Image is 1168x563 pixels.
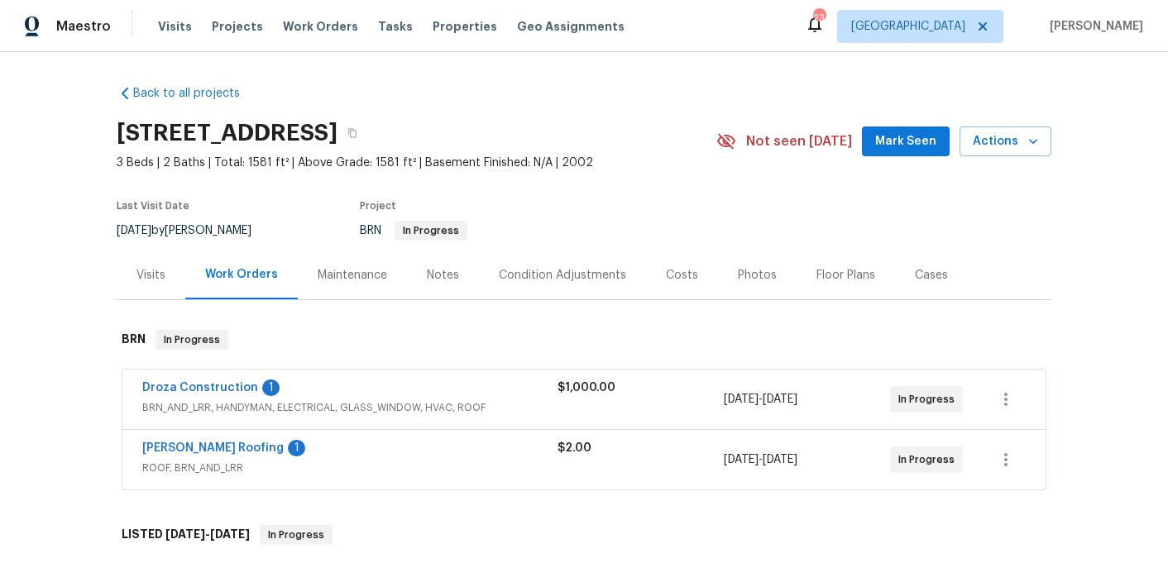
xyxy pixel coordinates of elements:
[165,528,205,540] span: [DATE]
[724,394,759,405] span: [DATE]
[360,201,396,211] span: Project
[898,391,961,408] span: In Progress
[136,267,165,284] div: Visits
[142,460,558,476] span: ROOF, BRN_AND_LRR
[724,454,759,465] span: [DATE]
[158,18,192,35] span: Visits
[122,525,250,545] h6: LISTED
[142,399,558,416] span: BRN_AND_LRR, HANDYMAN, ELECTRICAL, GLASS_WINDOW, HVAC, ROOF
[337,118,367,148] button: Copy Address
[558,442,591,454] span: $2.00
[666,267,698,284] div: Costs
[288,440,305,456] div: 1
[56,18,111,35] span: Maestro
[117,221,271,241] div: by [PERSON_NAME]
[142,442,284,454] a: [PERSON_NAME] Roofing
[262,379,280,396] div: 1
[763,394,797,405] span: [DATE]
[1043,18,1143,35] span: [PERSON_NAME]
[157,332,227,348] span: In Progress
[117,155,716,171] span: 3 Beds | 2 Baths | Total: 1581 ft² | Above Grade: 1581 ft² | Basement Finished: N/A | 2002
[738,267,777,284] div: Photos
[724,391,797,408] span: -
[117,313,1051,366] div: BRN In Progress
[763,454,797,465] span: [DATE]
[915,267,948,284] div: Cases
[212,18,263,35] span: Projects
[117,125,337,141] h2: [STREET_ADDRESS]
[318,267,387,284] div: Maintenance
[724,451,797,468] span: -
[973,131,1038,152] span: Actions
[142,382,258,394] a: Droza Construction
[117,85,275,102] a: Back to all projects
[396,226,466,236] span: In Progress
[122,330,146,350] h6: BRN
[851,18,965,35] span: [GEOGRAPHIC_DATA]
[210,528,250,540] span: [DATE]
[427,267,459,284] div: Notes
[875,131,936,152] span: Mark Seen
[283,18,358,35] span: Work Orders
[261,527,331,543] span: In Progress
[117,225,151,236] span: [DATE]
[117,508,1051,561] div: LISTED [DATE]-[DATE]In Progress
[746,133,852,150] span: Not seen [DATE]
[117,201,189,211] span: Last Visit Date
[499,267,626,284] div: Condition Adjustments
[378,21,413,32] span: Tasks
[898,451,961,468] span: In Progress
[205,266,278,283] div: Work Orders
[816,267,875,284] div: Floor Plans
[433,18,497,35] span: Properties
[165,528,250,540] span: -
[813,10,825,26] div: 23
[517,18,625,35] span: Geo Assignments
[960,126,1051,157] button: Actions
[862,126,950,157] button: Mark Seen
[558,382,615,394] span: $1,000.00
[360,225,467,236] span: BRN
